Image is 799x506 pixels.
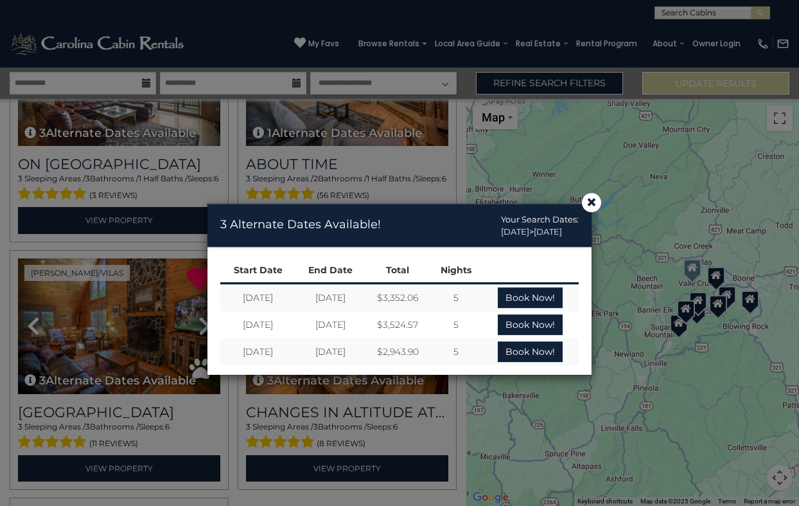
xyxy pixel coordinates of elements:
td: [DATE] [220,338,295,365]
td: $3,352.06 [365,283,430,311]
h4: 3 Alternate Dates Available! [220,213,381,233]
td: $3,524.57 [365,311,430,338]
div: Your Search Dates: [501,213,579,226]
td: [DATE] [220,311,295,338]
div: > [501,226,579,238]
td: 5 [430,338,481,365]
td: [DATE] [295,311,365,338]
td: 5 [430,283,481,311]
span: [DATE] [534,226,562,237]
td: $2,943.90 [365,338,430,365]
a: Book Now! [498,314,563,335]
th: Total [365,257,430,283]
td: 5 [430,311,481,338]
a: Book Now! [498,341,563,362]
a: Book Now! [498,287,563,308]
th: Start Date [220,257,295,283]
td: [DATE] [220,283,295,311]
button: Close [582,193,601,212]
td: [DATE] [295,283,365,311]
th: Nights [430,257,481,283]
th: End Date [295,257,365,283]
span: [DATE] [501,226,529,237]
td: [DATE] [295,338,365,365]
